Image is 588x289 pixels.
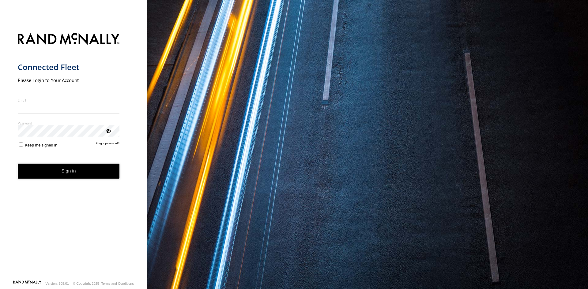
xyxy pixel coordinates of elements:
a: Terms and Conditions [101,282,134,285]
img: Rand McNally [18,32,120,47]
label: Email [18,98,120,102]
label: Password [18,121,120,125]
a: Forgot password? [96,142,120,147]
h2: Please Login to Your Account [18,77,120,83]
a: Visit our Website [13,280,41,287]
span: Keep me signed in [25,143,57,147]
input: Keep me signed in [19,143,23,146]
div: Version: 308.01 [46,282,69,285]
button: Sign in [18,164,120,179]
div: © Copyright 2025 - [73,282,134,285]
div: ViewPassword [105,128,111,134]
h1: Connected Fleet [18,62,120,72]
form: main [18,29,130,280]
